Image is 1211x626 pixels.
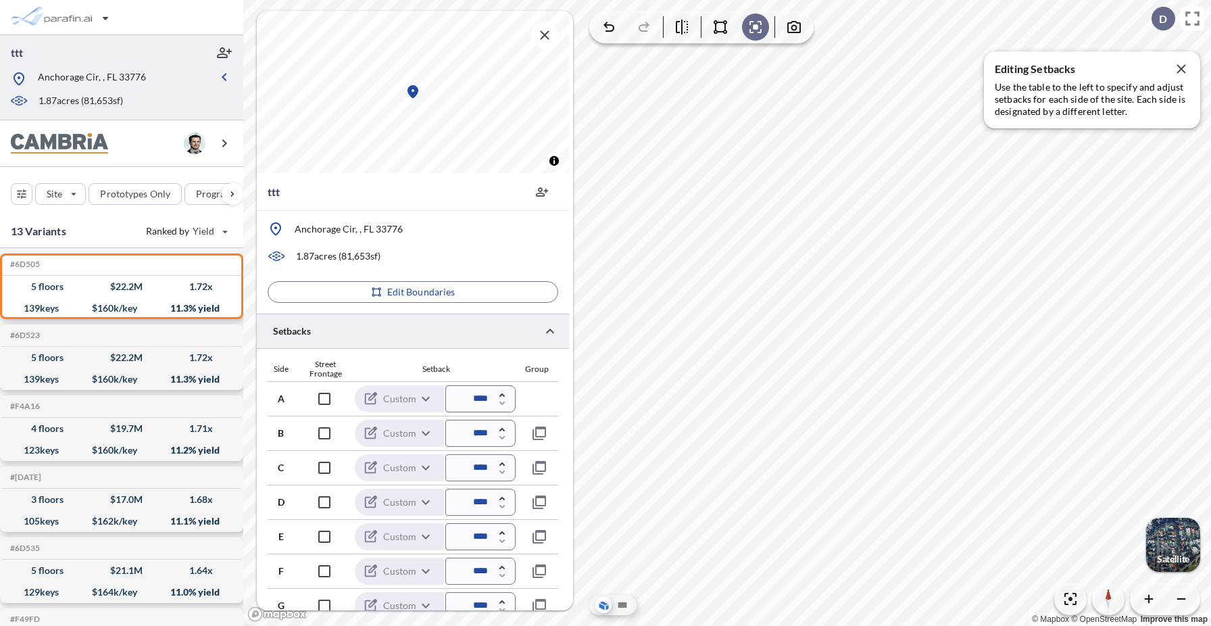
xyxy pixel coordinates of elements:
[995,62,1189,76] p: Editing Setbacks
[268,567,295,576] div: F
[193,224,215,238] span: Yield
[39,94,123,109] p: 1.87 acres ( 81,653 sf)
[355,557,444,585] div: Custom
[7,260,40,269] h5: Click to copy the code
[135,220,237,242] button: Ranked by Yield
[38,70,146,87] p: Anchorage Cir, , FL 33776
[7,331,40,340] h5: Click to copy the code
[383,496,416,509] p: Custom
[268,498,295,507] div: D
[1146,518,1200,572] img: Switcher Image
[405,84,421,100] div: Map marker
[184,183,257,205] button: Program
[11,223,66,239] p: 13 Variants
[1146,518,1200,572] button: Switcher ImageSatellite
[268,601,295,610] div: G
[247,606,307,622] a: Mapbox homepage
[355,385,444,413] div: Custom
[546,153,562,169] button: Toggle attribution
[355,488,444,516] div: Custom
[257,11,569,173] canvas: Map
[995,81,1189,118] p: Use the table to the left to specify and adjust setbacks for each side of the site. Each side is ...
[383,392,416,406] p: Custom
[268,394,295,404] div: A
[268,364,294,374] div: Side
[11,45,23,60] p: ttt
[383,427,416,440] p: Custom
[355,592,444,620] div: Custom
[268,281,558,303] button: Edit Boundaries
[7,402,40,411] h5: Click to copy the code
[595,597,612,613] button: Aerial View
[357,364,516,374] div: Setback
[1141,615,1208,624] a: Improve this map
[1071,615,1137,624] a: OpenStreetMap
[268,532,295,541] div: E
[294,360,357,379] div: Street Frontage
[268,184,280,200] p: ttt
[383,564,416,578] p: Custom
[383,461,416,475] p: Custom
[47,187,62,201] p: Site
[614,597,631,613] button: Site Plan
[550,153,558,168] span: Toggle attribution
[7,544,40,553] h5: Click to copy the code
[35,183,86,205] button: Site
[7,615,40,624] h5: Click to copy the code
[295,222,403,236] p: Anchorage Cir, , FL 33776
[89,183,182,205] button: Prototypes Only
[184,133,205,154] img: user logo
[355,523,444,551] div: Custom
[355,419,444,448] div: Custom
[1159,13,1167,25] p: D
[1157,554,1189,564] p: Satellite
[1032,615,1069,624] a: Mapbox
[7,473,41,482] h5: Click to copy the code
[383,530,416,544] p: Custom
[268,463,295,473] div: C
[355,454,444,482] div: Custom
[196,187,234,201] p: Program
[516,364,558,374] div: Group
[387,285,455,299] p: Edit Boundaries
[296,249,380,263] p: 1.87 acres ( 81,653 sf)
[268,429,295,438] div: B
[11,133,108,154] img: BrandImage
[100,187,170,201] p: Prototypes Only
[383,599,416,612] p: Custom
